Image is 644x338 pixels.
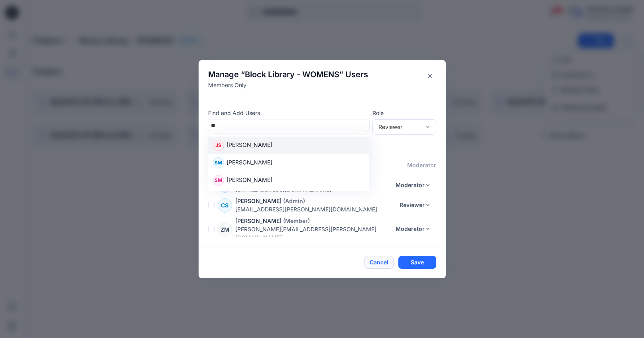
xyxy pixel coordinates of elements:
button: Cancel [364,256,394,269]
h4: Manage “ ” Users [208,70,368,79]
p: [PERSON_NAME] [235,217,282,225]
div: Reviewer [378,123,421,131]
p: [EMAIL_ADDRESS][PERSON_NAME][DOMAIN_NAME] [235,205,394,213]
div: ZM [218,222,232,236]
p: [PERSON_NAME][EMAIL_ADDRESS][PERSON_NAME][DOMAIN_NAME] [235,225,390,242]
button: Moderator [390,179,436,191]
button: Reviewer [394,199,436,211]
p: Role [372,109,436,117]
span: Block Library - WOMENS [245,70,339,79]
p: [PERSON_NAME] [226,176,272,186]
button: Close [423,70,436,82]
p: moderator [407,161,436,169]
div: CS [218,198,232,213]
div: JS [213,140,224,151]
p: [PERSON_NAME] [235,197,282,205]
div: SM [213,157,224,168]
p: [PERSON_NAME] [226,158,272,168]
p: (Admin) [283,197,305,205]
p: (Member) [283,217,310,225]
p: Find and Add Users [208,109,369,117]
button: Save [398,256,436,269]
p: [PERSON_NAME] [226,141,272,151]
div: SM [213,175,224,186]
p: Members Only [208,81,368,89]
button: Moderator [390,223,436,235]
